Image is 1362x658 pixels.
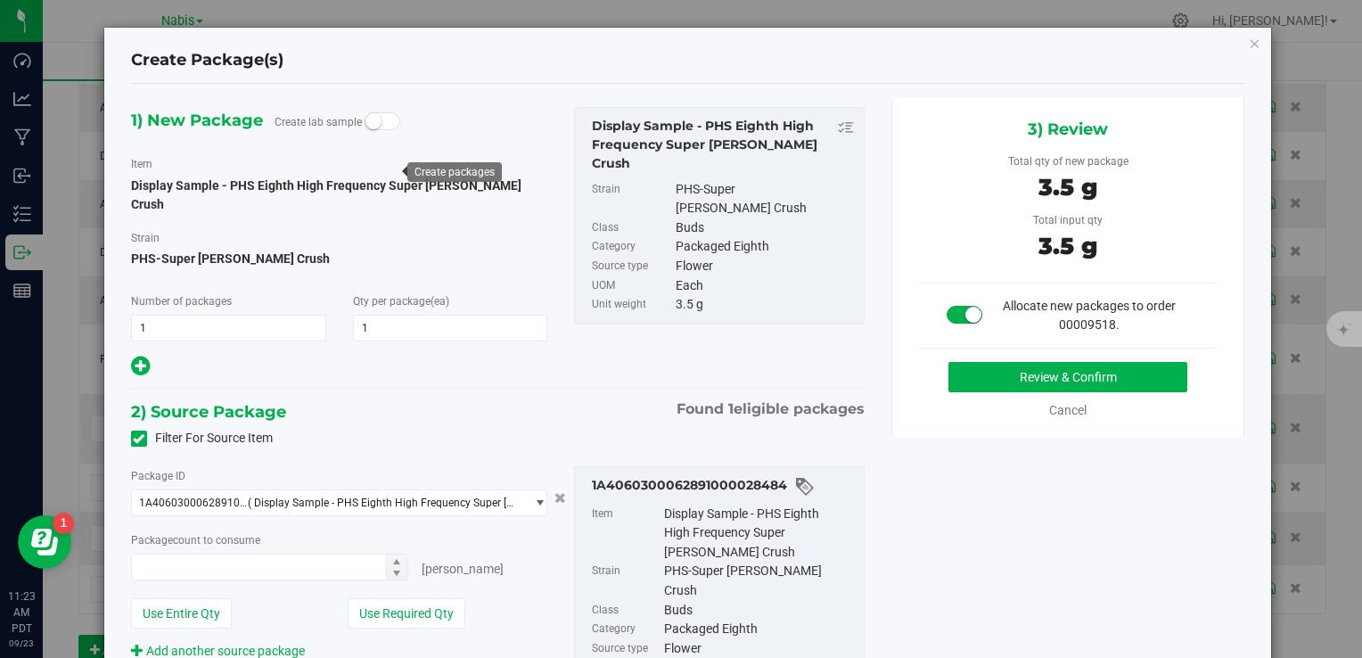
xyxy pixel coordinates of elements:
[592,117,854,173] div: Display Sample - PHS Eighth High Frequency Super Berry Crush
[592,476,854,498] div: 1A4060300062891000028484
[18,515,71,569] iframe: Resource center
[676,237,854,257] div: Packaged Eighth
[131,429,273,448] label: Filter For Source Item
[592,562,660,600] label: Strain
[414,166,495,178] div: Create packages
[131,644,305,658] a: Add another source package
[592,257,672,276] label: Source type
[592,180,672,218] label: Strain
[354,316,547,341] input: 1
[1049,403,1087,417] a: Cancel
[664,562,855,600] div: PHS-Super [PERSON_NAME] Crush
[132,316,325,341] input: 1
[131,230,160,246] label: Strain
[592,295,672,315] label: Unit weight
[676,180,854,218] div: PHS-Super [PERSON_NAME] Crush
[353,295,449,308] span: Qty per package
[131,598,232,629] button: Use Entire Qty
[676,295,854,315] div: 3.5 g
[676,257,854,276] div: Flower
[53,513,74,534] iframe: Resource center unread badge
[592,276,672,296] label: UOM
[131,534,260,547] span: Package to consume
[948,362,1187,392] button: Review & Confirm
[676,276,854,296] div: Each
[1008,155,1128,168] span: Total qty of new package
[131,49,283,72] h4: Create Package(s)
[131,245,548,272] span: PHS-Super [PERSON_NAME] Crush
[592,601,660,621] label: Class
[1038,173,1097,202] span: 3.5 g
[131,470,185,482] span: Package ID
[592,505,660,563] label: Item
[132,555,408,580] input: 1 ea
[592,218,672,238] label: Class
[385,555,407,568] span: Increase value
[676,218,854,238] div: Buds
[131,399,286,425] span: 2) Source Package
[275,109,362,136] label: Create lab sample
[664,505,855,563] div: Display Sample - PHS Eighth High Frequency Super [PERSON_NAME] Crush
[1038,232,1097,260] span: 3.5 g
[549,485,571,511] button: Cancel button
[422,562,504,576] span: [PERSON_NAME]
[131,295,232,308] span: Number of packages
[248,497,518,509] span: ( Display Sample - PHS Eighth High Frequency Super [PERSON_NAME] Crush )
[592,620,660,639] label: Category
[1033,214,1103,226] span: Total input qty
[385,567,407,580] span: Decrease value
[1028,116,1108,143] span: 3) Review
[664,620,855,639] div: Packaged Eighth
[131,107,263,134] span: 1) New Package
[431,295,449,308] span: (ea)
[131,178,521,211] span: Display Sample - PHS Eighth High Frequency Super [PERSON_NAME] Crush
[1003,299,1176,332] span: Allocate new packages to order 00009518.
[139,497,248,509] span: 1A4060300062891000028484
[131,362,150,376] span: Add new output
[348,598,465,629] button: Use Required Qty
[173,534,201,547] span: count
[664,601,855,621] div: Buds
[524,490,546,515] span: select
[592,237,672,257] label: Category
[131,156,152,172] label: Item
[677,399,865,420] span: Found eligible packages
[728,400,734,417] span: 1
